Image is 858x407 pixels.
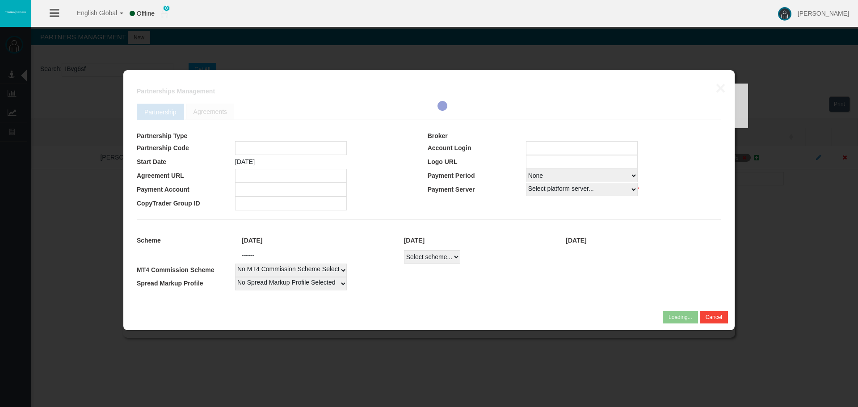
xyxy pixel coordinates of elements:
button: × [715,79,726,97]
div: [DATE] [235,235,397,246]
div: [DATE] [397,235,559,246]
span: 0 [163,5,170,11]
span: Offline [137,10,155,17]
td: Broker [428,131,526,141]
td: Scheme [137,231,235,250]
span: ------ [242,252,254,259]
td: Account Login [428,141,526,155]
td: MT4 Commission Scheme [137,264,235,277]
td: Spread Markup Profile [137,277,235,290]
img: logo.svg [4,10,27,14]
button: Cancel [700,311,728,323]
img: user_small.png [161,9,168,18]
td: Agreement URL [137,169,235,183]
span: English Global [65,9,117,17]
td: Start Date [137,155,235,169]
td: Payment Server [428,183,526,197]
span: [DATE] [235,158,255,165]
img: user-image [778,7,791,21]
div: [DATE] [559,235,721,246]
td: Payment Account [137,183,235,197]
td: Partnership Code [137,141,235,155]
td: Partnership Type [137,131,235,141]
td: Payment Period [428,169,526,183]
td: CopyTrader Group ID [137,197,235,210]
td: Logo URL [428,155,526,169]
span: [PERSON_NAME] [798,10,849,17]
